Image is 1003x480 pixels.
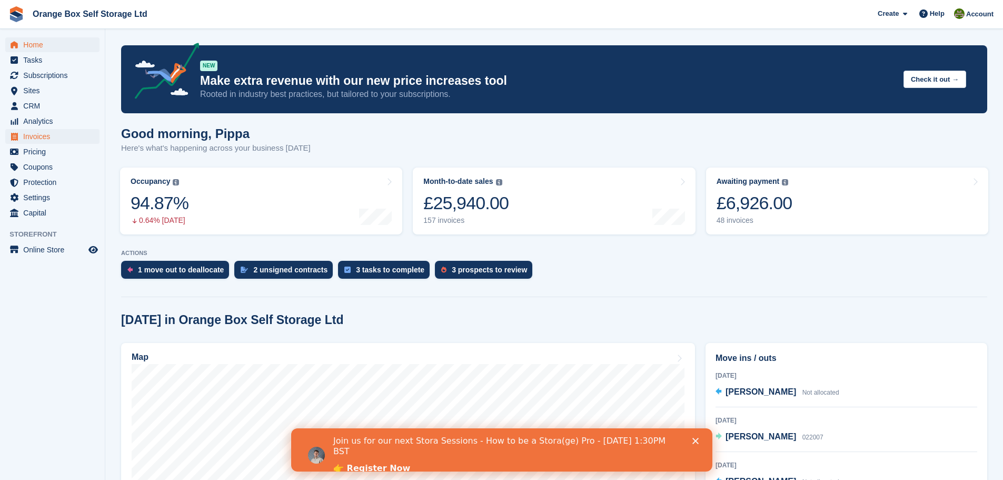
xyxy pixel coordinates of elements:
[5,242,100,257] a: menu
[716,352,977,365] h2: Move ins / outs
[717,216,792,225] div: 48 invoices
[120,168,402,234] a: Occupancy 94.87% 0.64% [DATE]
[127,267,133,273] img: move_outs_to_deallocate_icon-f764333ba52eb49d3ac5e1228854f67142a1ed5810a6f6cc68b1a99e826820c5.svg
[234,261,338,284] a: 2 unsigned contracts
[23,114,86,129] span: Analytics
[9,229,105,240] span: Storefront
[716,461,977,470] div: [DATE]
[5,175,100,190] a: menu
[132,352,148,362] h2: Map
[200,89,895,100] p: Rooted in industry best practices, but tailored to your subscriptions.
[5,144,100,159] a: menu
[716,416,977,425] div: [DATE]
[5,114,100,129] a: menu
[23,83,86,98] span: Sites
[717,177,780,186] div: Awaiting payment
[200,61,217,71] div: NEW
[23,160,86,174] span: Coupons
[356,266,424,274] div: 3 tasks to complete
[423,177,493,186] div: Month-to-date sales
[131,192,188,214] div: 94.87%
[291,428,712,472] iframe: Intercom live chat banner
[253,266,327,274] div: 2 unsigned contracts
[87,243,100,256] a: Preview store
[726,432,796,441] span: [PERSON_NAME]
[706,168,988,234] a: Awaiting payment £6,926.00 48 invoices
[23,190,86,205] span: Settings
[413,168,695,234] a: Month-to-date sales £25,940.00 157 invoices
[878,8,899,19] span: Create
[338,261,435,284] a: 3 tasks to complete
[423,216,509,225] div: 157 invoices
[344,267,351,273] img: task-75834270c22a3079a89374b754ae025e5fb1db73e45f91037f5363f120a921f8.svg
[23,99,86,113] span: CRM
[423,192,509,214] div: £25,940.00
[23,53,86,67] span: Tasks
[726,387,796,396] span: [PERSON_NAME]
[903,71,966,88] button: Check it out →
[435,261,538,284] a: 3 prospects to review
[954,8,965,19] img: Pippa White
[28,5,152,23] a: Orange Box Self Storage Ltd
[200,73,895,89] p: Make extra revenue with our new price increases tool
[5,205,100,220] a: menu
[802,434,823,441] span: 022007
[782,179,788,185] img: icon-info-grey-7440780725fd019a000dd9b08b2336e03edf1995a4989e88bcd33f0948082b44.svg
[441,267,446,273] img: prospect-51fa495bee0391a8d652442698ab0144808aea92771e9ea1ae160a38d050c398.svg
[717,192,792,214] div: £6,926.00
[23,175,86,190] span: Protection
[23,205,86,220] span: Capital
[23,68,86,83] span: Subscriptions
[716,430,823,444] a: [PERSON_NAME] 022007
[23,242,86,257] span: Online Store
[966,9,994,19] span: Account
[5,68,100,83] a: menu
[401,9,412,16] div: Close
[930,8,945,19] span: Help
[5,83,100,98] a: menu
[121,126,311,141] h1: Good morning, Pippa
[126,43,200,103] img: price-adjustments-announcement-icon-8257ccfd72463d97f412b2fc003d46551f7dbcb40ab6d574587a9cd5c0d94...
[42,35,119,46] a: 👉 Register Now
[496,179,502,185] img: icon-info-grey-7440780725fd019a000dd9b08b2336e03edf1995a4989e88bcd33f0948082b44.svg
[138,266,224,274] div: 1 move out to deallocate
[716,386,839,399] a: [PERSON_NAME] Not allocated
[5,37,100,52] a: menu
[716,371,977,380] div: [DATE]
[5,53,100,67] a: menu
[5,99,100,113] a: menu
[5,129,100,144] a: menu
[173,179,179,185] img: icon-info-grey-7440780725fd019a000dd9b08b2336e03edf1995a4989e88bcd33f0948082b44.svg
[131,177,170,186] div: Occupancy
[23,144,86,159] span: Pricing
[5,160,100,174] a: menu
[802,389,839,396] span: Not allocated
[121,250,987,257] p: ACTIONS
[5,190,100,205] a: menu
[121,261,234,284] a: 1 move out to deallocate
[121,313,344,327] h2: [DATE] in Orange Box Self Storage Ltd
[241,267,248,273] img: contract_signature_icon-13c848040528278c33f63329250d36e43548de30e8caae1d1a13099fd9432cc5.svg
[452,266,527,274] div: 3 prospects to review
[131,216,188,225] div: 0.64% [DATE]
[121,142,311,154] p: Here's what's happening across your business [DATE]
[23,129,86,144] span: Invoices
[8,6,24,22] img: stora-icon-8386f47178a22dfd0bd8f6a31ec36ba5ce8667c1dd55bd0f319d3a0aa187defe.svg
[23,37,86,52] span: Home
